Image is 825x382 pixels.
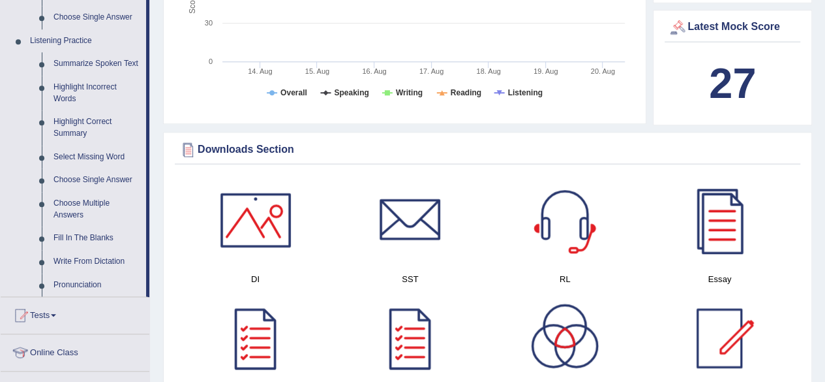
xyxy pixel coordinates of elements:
[451,88,481,97] tspan: Reading
[48,274,146,297] a: Pronunciation
[205,19,213,27] text: 30
[508,88,543,97] tspan: Listening
[48,227,146,250] a: Fill In The Blanks
[533,67,558,75] tspan: 19. Aug
[48,6,146,29] a: Choose Single Answer
[248,67,272,75] tspan: 14. Aug
[24,29,146,53] a: Listening Practice
[1,297,149,330] a: Tests
[709,59,756,107] b: 27
[339,272,481,286] h4: SST
[48,52,146,76] a: Summarize Spoken Text
[185,272,326,286] h4: DI
[419,67,443,75] tspan: 17. Aug
[334,88,368,97] tspan: Speaking
[305,67,329,75] tspan: 15. Aug
[649,272,790,286] h4: Essay
[209,57,213,65] text: 0
[48,146,146,169] a: Select Missing Word
[48,76,146,110] a: Highlight Incorrect Words
[48,110,146,145] a: Highlight Correct Summary
[178,140,797,159] div: Downloads Section
[668,18,797,37] div: Latest Mock Score
[1,334,149,367] a: Online Class
[48,192,146,227] a: Choose Multiple Answers
[48,168,146,192] a: Choose Single Answer
[280,88,307,97] tspan: Overall
[362,67,386,75] tspan: 16. Aug
[494,272,636,286] h4: RL
[591,67,615,75] tspan: 20. Aug
[396,88,423,97] tspan: Writing
[48,250,146,274] a: Write From Dictation
[476,67,500,75] tspan: 18. Aug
